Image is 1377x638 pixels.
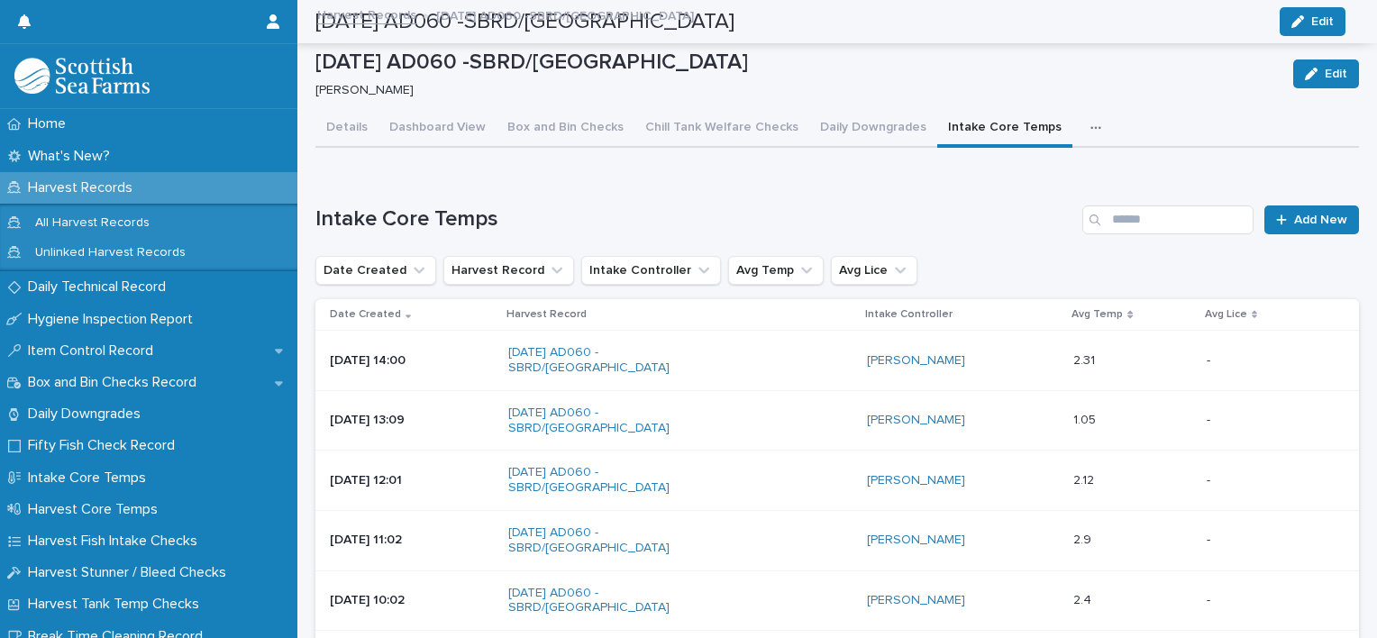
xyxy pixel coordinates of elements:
a: [DATE] AD060 -SBRD/[GEOGRAPHIC_DATA] [508,345,688,376]
tr: [DATE] 14:00[DATE] AD060 -SBRD/[GEOGRAPHIC_DATA] [PERSON_NAME] 2.312.31 -- [315,331,1359,391]
a: [PERSON_NAME] [867,533,965,548]
a: [PERSON_NAME] [867,473,965,488]
p: [DATE] AD060 -SBRD/[GEOGRAPHIC_DATA] [436,5,694,24]
a: [PERSON_NAME] [867,353,965,369]
p: Harvest Stunner / Bleed Checks [21,564,241,581]
p: Item Control Record [21,342,168,360]
p: [DATE] 14:00 [330,353,494,369]
p: - [1207,469,1214,488]
tr: [DATE] 10:02[DATE] AD060 -SBRD/[GEOGRAPHIC_DATA] [PERSON_NAME] 2.42.4 -- [315,570,1359,631]
tr: [DATE] 12:01[DATE] AD060 -SBRD/[GEOGRAPHIC_DATA] [PERSON_NAME] 2.122.12 -- [315,451,1359,511]
p: - [1207,409,1214,428]
p: Daily Downgrades [21,406,155,423]
p: 2.31 [1073,350,1099,369]
button: Avg Lice [831,256,917,285]
button: Edit [1293,59,1359,88]
p: Harvest Records [21,179,147,196]
p: 2.9 [1073,529,1095,548]
button: Intake Core Temps [937,110,1072,148]
p: Avg Lice [1205,305,1247,324]
p: [DATE] 11:02 [330,533,494,548]
p: All Harvest Records [21,215,164,231]
a: Add New [1264,205,1359,234]
button: Avg Temp [728,256,824,285]
p: Unlinked Harvest Records [21,245,200,260]
button: Date Created [315,256,436,285]
tr: [DATE] 11:02[DATE] AD060 -SBRD/[GEOGRAPHIC_DATA] [PERSON_NAME] 2.92.9 -- [315,510,1359,570]
h1: Intake Core Temps [315,206,1075,232]
img: mMrefqRFQpe26GRNOUkG [14,58,150,94]
p: - [1207,589,1214,608]
button: Intake Controller [581,256,721,285]
input: Search [1082,205,1254,234]
tr: [DATE] 13:09[DATE] AD060 -SBRD/[GEOGRAPHIC_DATA] [PERSON_NAME] 1.051.05 -- [315,390,1359,451]
button: Dashboard View [378,110,497,148]
p: Harvest Record [506,305,587,324]
button: Chill Tank Welfare Checks [634,110,809,148]
p: Harvest Tank Temp Checks [21,596,214,613]
span: Add New [1294,214,1347,226]
span: Edit [1325,68,1347,80]
a: [DATE] AD060 -SBRD/[GEOGRAPHIC_DATA] [508,465,688,496]
button: Details [315,110,378,148]
p: - [1207,350,1214,369]
p: Harvest Core Temps [21,501,172,518]
p: [DATE] 13:09 [330,413,494,428]
p: - [1207,529,1214,548]
a: [PERSON_NAME] [867,413,965,428]
a: Harvest Records [317,4,416,24]
a: [DATE] AD060 -SBRD/[GEOGRAPHIC_DATA] [508,525,688,556]
p: Home [21,115,80,132]
p: [DATE] AD060 -SBRD/[GEOGRAPHIC_DATA] [315,50,1279,76]
p: Box and Bin Checks Record [21,374,211,391]
a: [DATE] AD060 -SBRD/[GEOGRAPHIC_DATA] [508,586,688,616]
p: 2.12 [1073,469,1098,488]
p: [DATE] 12:01 [330,473,494,488]
p: Intake Core Temps [21,469,160,487]
p: [PERSON_NAME] [315,83,1272,98]
p: Harvest Fish Intake Checks [21,533,212,550]
p: Hygiene Inspection Report [21,311,207,328]
a: [PERSON_NAME] [867,593,965,608]
p: Intake Controller [865,305,953,324]
p: Daily Technical Record [21,278,180,296]
button: Harvest Record [443,256,574,285]
p: [DATE] 10:02 [330,593,494,608]
button: Daily Downgrades [809,110,937,148]
a: [DATE] AD060 -SBRD/[GEOGRAPHIC_DATA] [508,406,688,436]
p: Avg Temp [1072,305,1123,324]
button: Box and Bin Checks [497,110,634,148]
p: Fifty Fish Check Record [21,437,189,454]
p: Date Created [330,305,401,324]
p: What's New? [21,148,124,165]
p: 1.05 [1073,409,1099,428]
p: 2.4 [1073,589,1095,608]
